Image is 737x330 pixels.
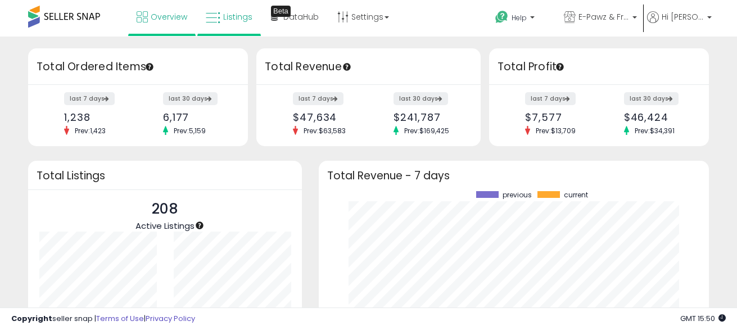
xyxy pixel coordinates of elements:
[555,62,565,72] div: Tooltip anchor
[11,313,52,324] strong: Copyright
[327,171,700,180] h3: Total Revenue - 7 days
[394,111,460,123] div: $241,787
[512,13,527,22] span: Help
[662,11,704,22] span: Hi [PERSON_NAME]
[96,313,144,324] a: Terms of Use
[578,11,629,22] span: E-Pawz & Friends
[163,111,228,123] div: 6,177
[680,313,726,324] span: 2025-09-9 15:50 GMT
[64,92,115,105] label: last 7 days
[525,111,590,123] div: $7,577
[399,126,455,135] span: Prev: $169,425
[11,314,195,324] div: seller snap | |
[64,111,129,123] div: 1,238
[135,220,195,232] span: Active Listings
[624,92,679,105] label: last 30 days
[495,10,509,24] i: Get Help
[342,62,352,72] div: Tooltip anchor
[37,171,293,180] h3: Total Listings
[647,11,712,37] a: Hi [PERSON_NAME]
[163,92,218,105] label: last 30 days
[298,126,351,135] span: Prev: $63,583
[293,111,360,123] div: $47,634
[271,6,291,17] div: Tooltip anchor
[486,2,554,37] a: Help
[498,59,700,75] h3: Total Profit
[144,62,155,72] div: Tooltip anchor
[265,59,472,75] h3: Total Revenue
[530,126,581,135] span: Prev: $13,709
[69,126,111,135] span: Prev: 1,423
[629,126,680,135] span: Prev: $34,391
[564,191,588,199] span: current
[503,191,532,199] span: previous
[293,92,343,105] label: last 7 days
[168,126,211,135] span: Prev: 5,159
[223,11,252,22] span: Listings
[394,92,448,105] label: last 30 days
[146,313,195,324] a: Privacy Policy
[525,92,576,105] label: last 7 days
[37,59,239,75] h3: Total Ordered Items
[151,11,187,22] span: Overview
[135,198,195,220] p: 208
[283,11,319,22] span: DataHub
[195,220,205,230] div: Tooltip anchor
[624,111,689,123] div: $46,424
